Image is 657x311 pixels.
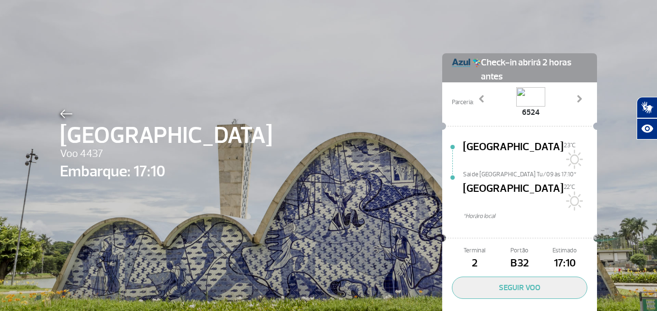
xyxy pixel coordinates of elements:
span: [GEOGRAPHIC_DATA] [60,118,272,153]
span: [GEOGRAPHIC_DATA] [463,139,564,170]
span: Voo 4437 [60,146,272,162]
span: Estimado [542,246,587,255]
span: *Horáro local [463,212,597,221]
button: Abrir tradutor de língua de sinais. [637,97,657,118]
span: Sai de [GEOGRAPHIC_DATA] Tu/09 às 17:10* [463,170,597,177]
span: [GEOGRAPHIC_DATA] [463,181,564,212]
span: 17:10 [542,255,587,272]
span: Embarque: 17:10 [60,160,272,183]
span: Check-in abrirá 2 horas antes [481,53,587,84]
span: 22°C [564,183,575,191]
span: 23°C [564,141,576,149]
button: SEGUIR VOO [452,277,587,299]
span: Portão [497,246,542,255]
span: Parceria: [452,98,474,107]
div: Plugin de acessibilidade da Hand Talk. [637,97,657,140]
img: Sol [564,150,583,169]
span: B32 [497,255,542,272]
span: 6524 [516,107,545,118]
img: Sol [564,191,583,211]
button: Abrir recursos assistivos. [637,118,657,140]
span: Terminal [452,246,497,255]
span: 2 [452,255,497,272]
